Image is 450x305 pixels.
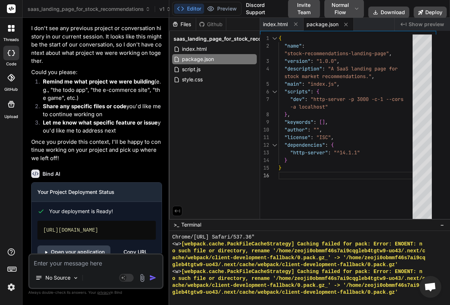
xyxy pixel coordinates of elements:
[284,81,302,87] span: "main"
[284,111,287,118] span: }
[3,37,19,43] label: threads
[409,21,444,28] span: Show preview
[313,126,319,133] span: ""
[311,96,404,102] span: "http-server -p 3000 -c-1 --cors
[439,219,446,231] button: −
[49,208,113,215] span: Your deployment is Ready!
[260,126,269,134] div: 10
[337,58,340,64] span: ,
[311,58,313,64] span: :
[181,55,215,64] span: package.json
[260,172,269,179] div: 16
[284,134,311,141] span: "license"
[260,111,269,118] div: 8
[260,134,269,141] div: 11
[5,281,17,293] img: settings
[284,88,311,95] span: "scripts"
[28,5,150,13] span: saas_landing_page_for_stock_recommendations
[37,221,156,240] div: [URL][DOMAIN_NAME]
[279,164,281,171] span: }
[73,275,79,281] img: Pick Models
[284,126,308,133] span: "author"
[419,276,441,298] div: Open chat
[305,96,308,102] span: :
[260,141,269,149] div: 12
[45,274,70,281] p: No Source
[290,103,328,110] span: -a localhost"
[322,119,325,125] span: ]
[181,45,207,53] span: index.html
[37,188,156,196] h3: Your Project Deployment Status
[316,134,331,141] span: "ISC"
[169,21,196,28] div: Files
[172,268,181,275] span: <w>
[334,149,360,156] span: "^14.1.1"
[260,34,269,42] div: 1
[42,170,60,178] h6: Bind AI
[302,42,305,49] span: :
[328,149,331,156] span: :
[316,88,319,95] span: {
[284,58,311,64] span: "version"
[181,268,422,275] span: [webpack.cache.PackFileCacheStrategy] Caching failed for pack: Error: ENOENT: n
[284,119,313,125] span: "keywords"
[319,119,322,125] span: [
[172,289,398,296] span: gleb4tgtw9-uo43/.next/cache/webpack/client-development-fallback/0.pack.gz'
[123,245,147,259] div: Copy URL
[319,126,322,133] span: ,
[181,75,203,84] span: style.css
[6,61,16,67] label: code
[37,102,162,119] li: you'd like me to continue working on
[172,248,425,255] span: o such file or directory, rename '/home/zeoji0obmmf46s7ai9cqgleb4tgtw9-uo43/.next/c
[284,73,372,80] span: stock market recommendations."
[260,65,269,73] div: 4
[329,1,352,16] span: Normal Flow
[302,81,305,87] span: :
[174,4,204,14] button: Editor
[270,34,279,42] div: Click to collapse the range.
[290,149,328,156] span: "http-server"
[316,58,337,64] span: "1.0.0"
[331,142,334,148] span: {
[368,7,409,18] button: Download
[260,156,269,164] div: 14
[311,134,313,141] span: :
[284,65,322,72] span: "description"
[172,275,425,282] span: o such file or directory, rename '/home/zeoji0obmmf46s7ai9cqgleb4tgtw9-uo43/.next/c
[322,65,325,72] span: :
[174,35,296,42] span: saas_landing_page_for_stock_recommendations
[389,50,392,57] span: ,
[311,88,313,95] span: :
[172,261,398,268] span: gleb4tgtw9-uo43/.next/cache/webpack/client-development-fallback/0.pack.gz'
[97,290,110,294] span: privacy
[172,241,181,248] span: <w>
[37,245,110,259] a: Open your application
[284,157,287,163] span: }
[31,24,162,65] p: I don't see any previous project or conversation history in our current session. It looks like th...
[270,88,279,95] div: Click to collapse the range.
[181,65,201,74] span: script.js
[284,42,302,49] span: "name"
[37,78,162,102] li: (e.g., "the todo app", "the e-commerce site", "the game", etc.)
[260,57,269,65] div: 3
[263,21,288,28] span: index.html
[43,78,154,85] strong: Remind me what project we were building
[172,255,425,261] span: ache/webpack/client-development-fallback/0.pack.gz_' -> '/home/zeoji0obmmf46s7ai9cq
[440,221,444,228] span: −
[37,119,162,135] li: you'd like me to address next
[308,126,311,133] span: :
[290,96,305,102] span: "dev"
[260,164,269,172] div: 15
[149,274,157,281] img: icon
[372,73,374,80] span: ,
[260,88,269,95] div: 6
[181,221,201,228] span: Terminal
[308,81,337,87] span: "index.js"
[4,114,18,120] label: Upload
[4,86,18,93] label: GitHub
[43,119,158,126] strong: Let me know what specific feature or issue
[287,111,290,118] span: ,
[325,119,328,125] span: ,
[279,35,281,41] span: {
[307,21,338,28] span: package.json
